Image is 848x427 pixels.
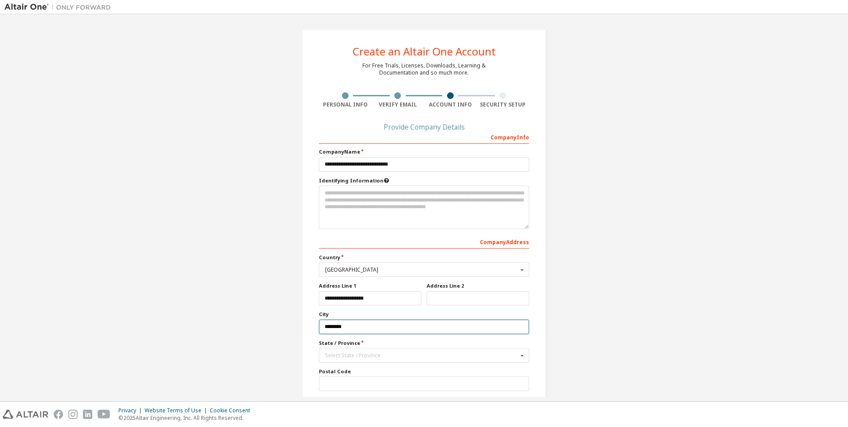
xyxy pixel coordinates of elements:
img: altair_logo.svg [3,410,48,419]
div: Account Info [424,101,477,108]
div: Select State / Province [325,353,518,358]
img: Altair One [4,3,115,12]
img: facebook.svg [54,410,63,419]
div: Privacy [118,407,145,414]
label: Address Line 1 [319,282,421,289]
label: City [319,311,529,318]
div: Verify Email [372,101,424,108]
label: Postal Code [319,368,529,375]
img: instagram.svg [68,410,78,419]
div: Security Setup [477,101,530,108]
div: Company Info [319,130,529,144]
img: linkedin.svg [83,410,92,419]
div: Create an Altair One Account [353,46,496,57]
img: youtube.svg [98,410,110,419]
div: [GEOGRAPHIC_DATA] [325,267,518,273]
label: Address Line 2 [427,282,529,289]
label: Country [319,254,529,261]
div: For Free Trials, Licenses, Downloads, Learning & Documentation and so much more. [362,62,486,76]
div: Provide Company Details [319,124,529,130]
div: Personal Info [319,101,372,108]
div: Website Terms of Use [145,407,210,414]
label: Company Name [319,148,529,155]
p: © 2025 Altair Engineering, Inc. All Rights Reserved. [118,414,255,422]
div: Cookie Consent [210,407,255,414]
label: State / Province [319,340,529,347]
div: Company Address [319,234,529,249]
label: Please provide any information that will help our support team identify your company. Email and n... [319,177,529,184]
